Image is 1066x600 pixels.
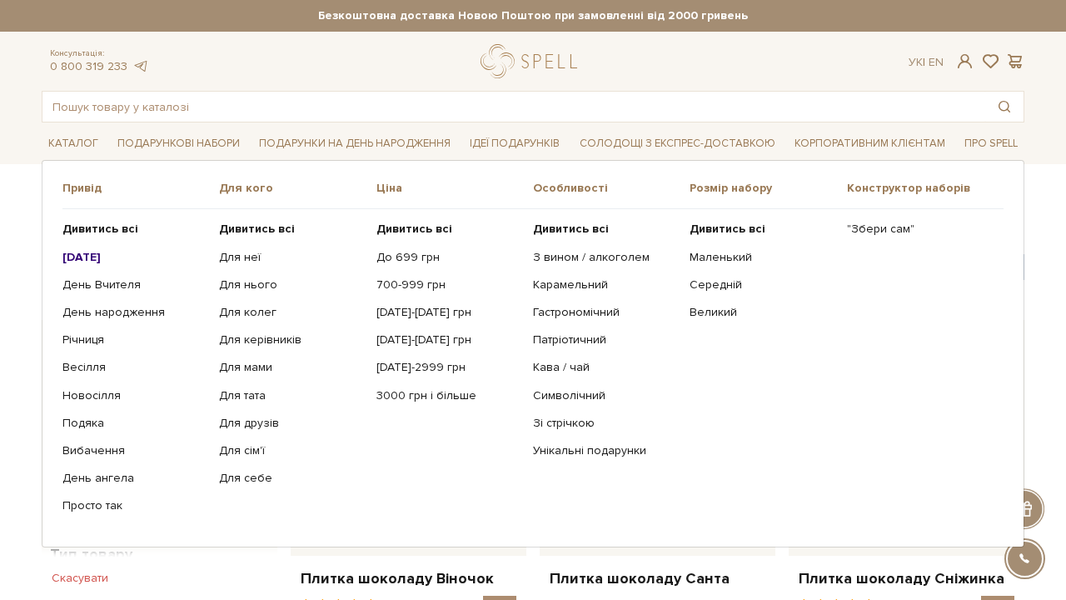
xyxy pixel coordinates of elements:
[533,443,677,458] a: Унікальні подарунки
[62,250,101,264] b: [DATE]
[929,55,944,69] a: En
[690,305,834,320] a: Великий
[376,332,521,347] a: [DATE]-[DATE] грн
[50,59,127,73] a: 0 800 319 233
[533,416,677,431] a: Зі стрічкою
[799,569,1014,588] a: Плитка шоколаду Сніжинка
[788,131,952,157] a: Корпоративним клієнтам
[909,55,944,70] div: Ук
[376,250,521,265] a: До 699 грн
[376,360,521,375] a: [DATE]-2999 грн
[62,360,207,375] a: Весілля
[533,222,677,237] a: Дивитись всі
[923,55,925,69] span: |
[533,181,690,196] span: Особливості
[219,222,295,236] b: Дивитись всі
[376,305,521,320] a: [DATE]-[DATE] грн
[252,131,457,157] a: Подарунки на День народження
[533,277,677,292] a: Карамельний
[62,181,219,196] span: Привід
[958,131,1024,157] a: Про Spell
[50,543,132,566] span: Тип товару
[50,48,148,59] span: Консультація:
[690,222,765,236] b: Дивитись всі
[42,92,985,122] input: Пошук товару у каталозі
[690,277,834,292] a: Середній
[62,498,207,513] a: Просто так
[376,181,533,196] span: Ціна
[376,222,452,236] b: Дивитись всі
[219,332,363,347] a: Для керівників
[376,388,521,403] a: 3000 грн і більше
[690,222,834,237] a: Дивитись всі
[42,131,105,157] a: Каталог
[42,160,1024,547] div: Каталог
[533,332,677,347] a: Патріотичний
[219,416,363,431] a: Для друзів
[376,222,521,237] a: Дивитись всі
[219,222,363,237] a: Дивитись всі
[533,388,677,403] a: Символічний
[376,277,521,292] a: 700-999 грн
[219,388,363,403] a: Для тата
[62,416,207,431] a: Подяка
[62,222,207,237] a: Дивитись всі
[62,388,207,403] a: Новосілля
[463,131,566,157] a: Ідеї подарунків
[533,250,677,265] a: З вином / алкоголем
[690,250,834,265] a: Маленький
[847,222,991,237] a: "Збери сам"
[219,277,363,292] a: Для нього
[62,250,207,265] a: [DATE]
[219,360,363,375] a: Для мами
[62,305,207,320] a: День народження
[62,332,207,347] a: Річниця
[62,222,138,236] b: Дивитись всі
[690,181,846,196] span: Розмір набору
[62,277,207,292] a: День Вчителя
[219,443,363,458] a: Для сім'ї
[111,131,247,157] a: Подарункові набори
[42,565,118,592] button: Скасувати
[62,443,207,458] a: Вибачення
[219,305,363,320] a: Для колег
[62,471,207,486] a: День ангела
[550,569,765,588] a: Плитка шоколаду Санта
[42,8,1024,23] strong: Безкоштовна доставка Новою Поштою при замовленні від 2000 гривень
[847,181,1004,196] span: Конструктор наборів
[533,222,609,236] b: Дивитись всі
[533,305,677,320] a: Гастрономічний
[481,44,585,78] a: logo
[132,59,148,73] a: telegram
[219,471,363,486] a: Для себе
[219,250,363,265] a: Для неї
[301,569,516,588] a: Плитка шоколаду Віночок
[533,360,677,375] a: Кава / чай
[573,129,782,157] a: Солодощі з експрес-доставкою
[219,181,376,196] span: Для кого
[985,92,1024,122] button: Пошук товару у каталозі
